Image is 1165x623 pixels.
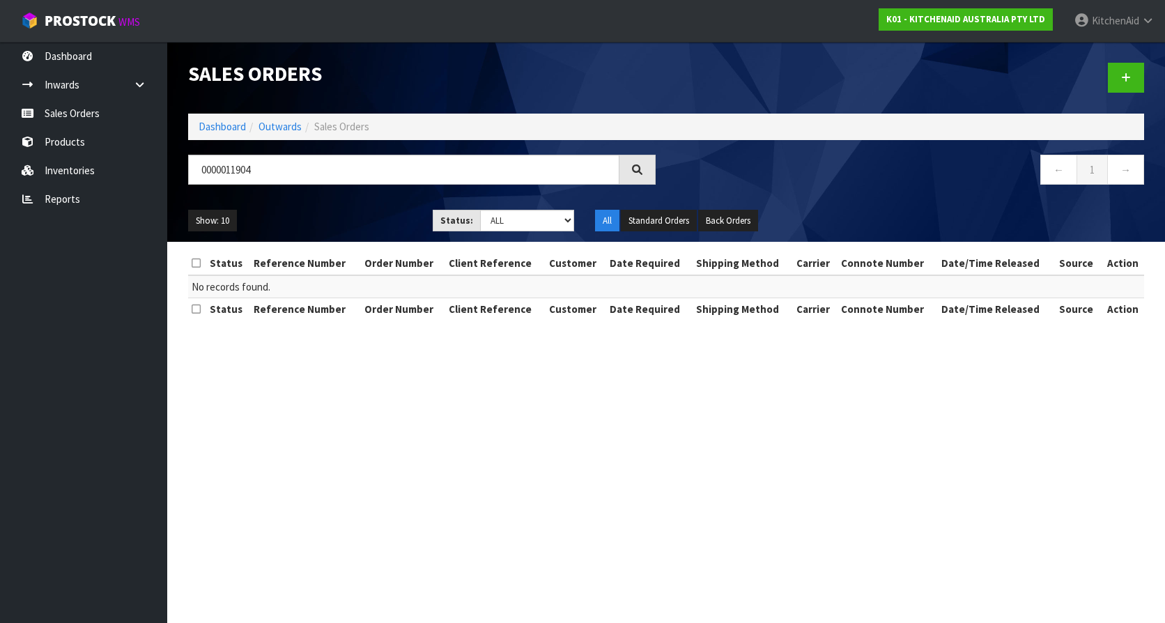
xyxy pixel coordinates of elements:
a: 1 [1077,155,1108,185]
th: Date/Time Released [938,252,1055,275]
th: Client Reference [445,252,546,275]
strong: Status: [440,215,473,226]
span: KitchenAid [1092,14,1139,27]
th: Shipping Method [693,252,793,275]
th: Reference Number [250,298,360,321]
th: Connote Number [838,298,938,321]
td: No records found. [188,275,1144,298]
th: Action [1102,298,1144,321]
span: Sales Orders [314,120,369,133]
th: Reference Number [250,252,360,275]
th: Date/Time Released [938,298,1055,321]
span: ProStock [45,12,116,30]
th: Status [206,252,251,275]
th: Shipping Method [693,298,793,321]
th: Carrier [793,298,838,321]
th: Connote Number [838,252,938,275]
h1: Sales Orders [188,63,656,85]
img: cube-alt.png [21,12,38,29]
th: Customer [546,298,606,321]
input: Search sales orders [188,155,619,185]
th: Client Reference [445,298,546,321]
a: → [1107,155,1144,185]
button: All [595,210,619,232]
th: Action [1102,252,1144,275]
a: Outwards [259,120,302,133]
strong: K01 - KITCHENAID AUSTRALIA PTY LTD [886,13,1045,25]
th: Carrier [793,252,838,275]
button: Show: 10 [188,210,237,232]
th: Source [1056,298,1102,321]
th: Customer [546,252,606,275]
th: Date Required [606,252,693,275]
button: Back Orders [698,210,758,232]
th: Order Number [361,252,446,275]
button: Standard Orders [621,210,697,232]
th: Order Number [361,298,446,321]
a: Dashboard [199,120,246,133]
small: WMS [118,15,140,29]
a: ← [1040,155,1077,185]
th: Source [1056,252,1102,275]
nav: Page navigation [677,155,1144,189]
th: Status [206,298,251,321]
th: Date Required [606,298,693,321]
